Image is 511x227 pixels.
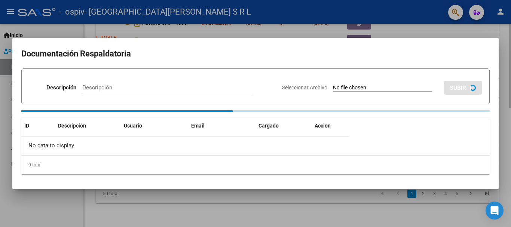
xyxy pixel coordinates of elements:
span: Descripción [58,123,86,129]
datatable-header-cell: Usuario [121,118,188,134]
span: SUBIR [450,85,466,91]
span: Email [191,123,205,129]
span: Usuario [124,123,142,129]
button: SUBIR [444,81,482,95]
datatable-header-cell: ID [21,118,55,134]
div: Open Intercom Messenger [486,202,504,220]
datatable-header-cell: Descripción [55,118,121,134]
span: Seleccionar Archivo [282,85,327,91]
h2: Documentación Respaldatoria [21,47,490,61]
div: No data to display [21,136,349,155]
datatable-header-cell: Cargado [255,118,312,134]
div: 0 total [21,156,490,174]
span: Accion [315,123,331,129]
datatable-header-cell: Email [188,118,255,134]
datatable-header-cell: Accion [312,118,349,134]
span: Cargado [258,123,279,129]
span: ID [24,123,29,129]
p: Descripción [46,83,76,92]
